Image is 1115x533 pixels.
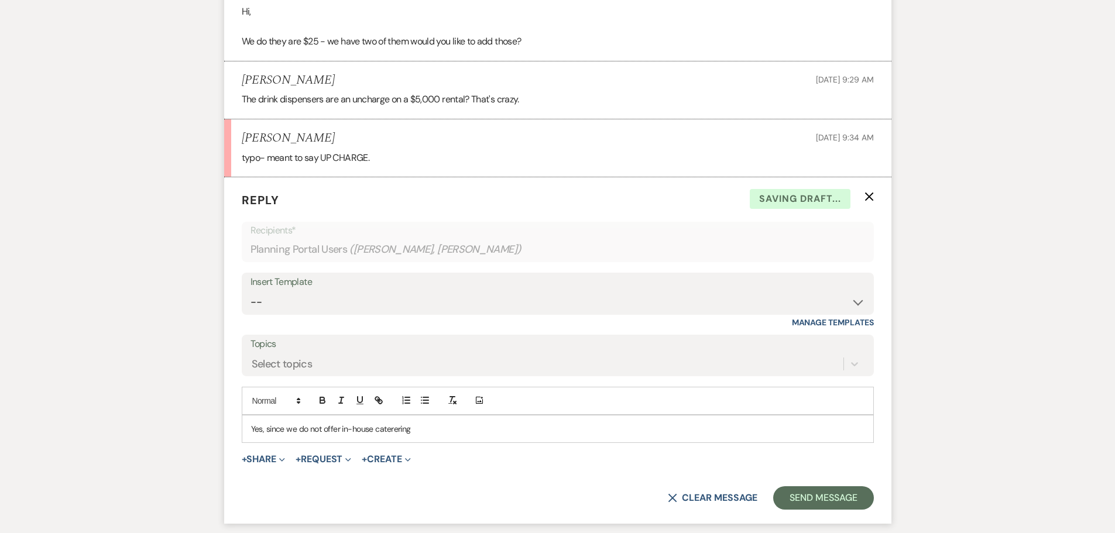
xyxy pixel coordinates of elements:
[251,223,865,238] p: Recipients*
[251,238,865,261] div: Planning Portal Users
[816,132,873,143] span: [DATE] 9:34 AM
[242,92,874,107] p: The drink dispensers are an uncharge on a $5,000 rental? That's crazy.
[362,455,410,464] button: Create
[792,317,874,328] a: Manage Templates
[816,74,873,85] span: [DATE] 9:29 AM
[242,192,279,208] span: Reply
[242,455,247,464] span: +
[252,356,313,372] div: Select topics
[349,242,522,257] span: ( [PERSON_NAME], [PERSON_NAME] )
[242,73,335,88] h5: [PERSON_NAME]
[251,422,864,435] p: Yes, since we do not offer in-house caterering
[773,486,873,510] button: Send Message
[750,189,850,209] span: Saving draft...
[242,34,874,49] p: We do they are $25 - we have two of them would you like to add those?
[242,150,874,166] p: typo- meant to say UP CHARGE.
[251,274,865,291] div: Insert Template
[296,455,351,464] button: Request
[296,455,301,464] span: +
[362,455,367,464] span: +
[668,493,757,503] button: Clear message
[251,336,865,353] label: Topics
[242,455,286,464] button: Share
[242,131,335,146] h5: [PERSON_NAME]
[242,4,874,19] p: Hi,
